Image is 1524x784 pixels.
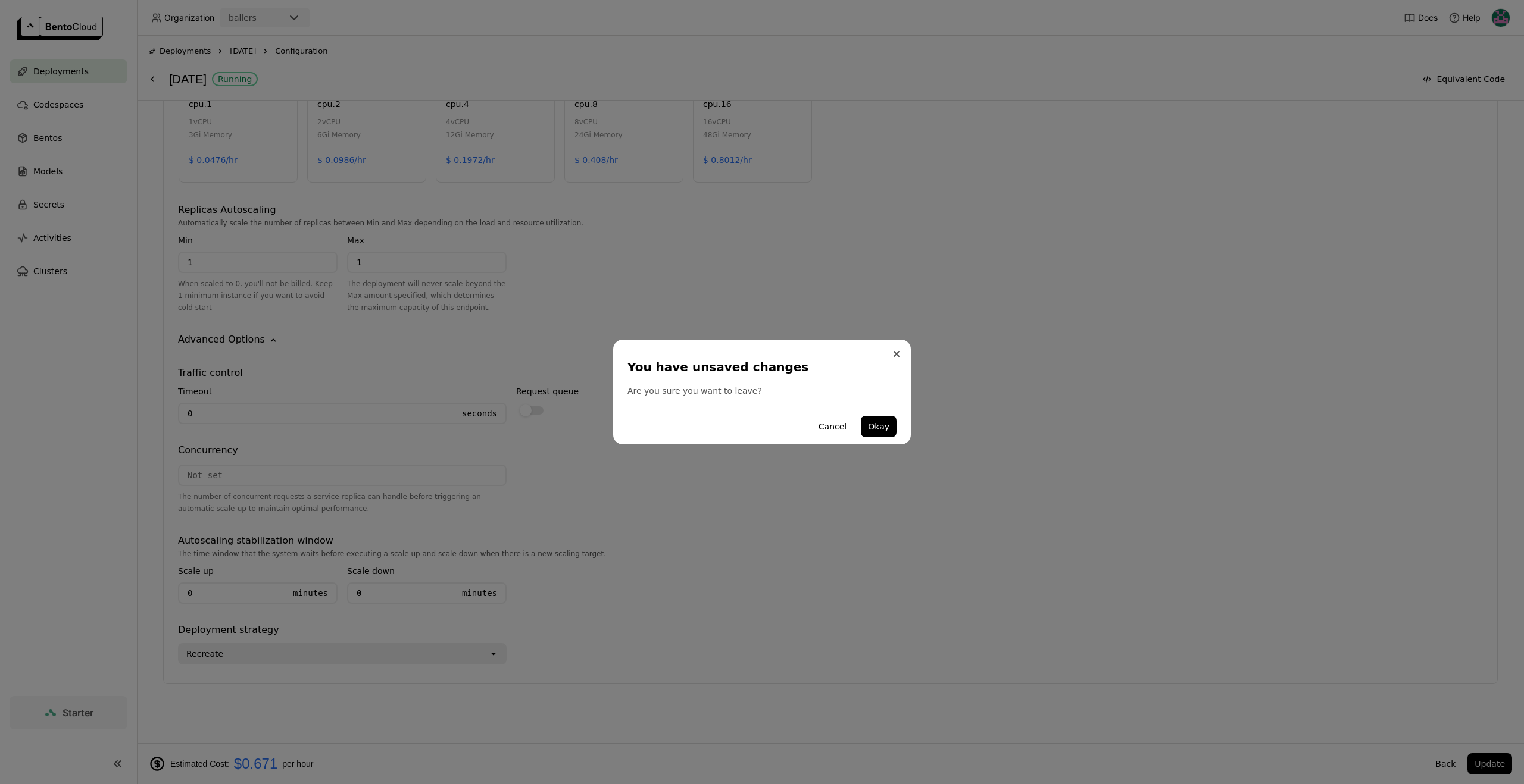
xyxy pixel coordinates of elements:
[811,416,854,437] button: Cancel
[627,359,892,375] div: You have unsaved changes
[889,347,904,361] button: Close
[861,416,897,437] button: Okay
[613,340,911,444] div: dialog
[627,385,897,397] div: Are you sure you want to leave?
